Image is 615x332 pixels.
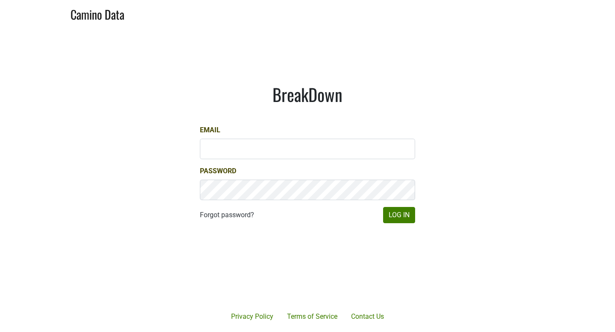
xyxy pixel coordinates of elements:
a: Contact Us [344,308,391,325]
h1: BreakDown [200,84,415,105]
button: Log In [383,207,415,223]
a: Privacy Policy [224,308,280,325]
a: Terms of Service [280,308,344,325]
a: Camino Data [70,3,124,23]
a: Forgot password? [200,210,254,220]
label: Email [200,125,220,135]
label: Password [200,166,236,176]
